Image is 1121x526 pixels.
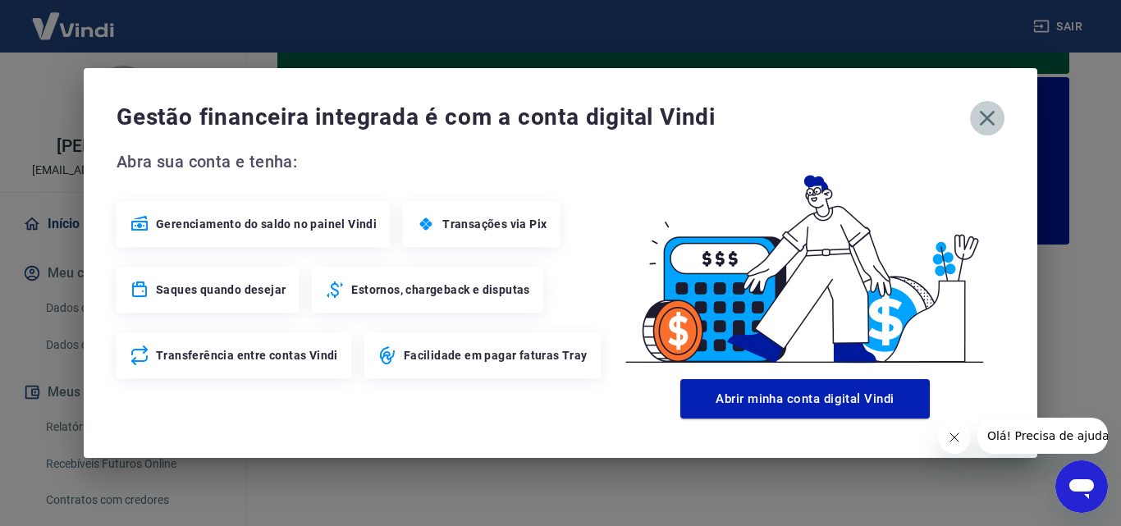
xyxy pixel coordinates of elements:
[117,149,606,175] span: Abra sua conta e tenha:
[938,421,971,454] iframe: Fechar mensagem
[404,347,588,364] span: Facilidade em pagar faturas Tray
[156,216,377,232] span: Gerenciamento do saldo no painel Vindi
[117,101,970,134] span: Gestão financeira integrada é com a conta digital Vindi
[156,281,286,298] span: Saques quando desejar
[351,281,529,298] span: Estornos, chargeback e disputas
[10,11,138,25] span: Olá! Precisa de ajuda?
[680,379,930,419] button: Abrir minha conta digital Vindi
[156,347,338,364] span: Transferência entre contas Vindi
[606,149,1004,373] img: Good Billing
[977,418,1108,454] iframe: Mensagem da empresa
[442,216,547,232] span: Transações via Pix
[1055,460,1108,513] iframe: Botão para abrir a janela de mensagens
